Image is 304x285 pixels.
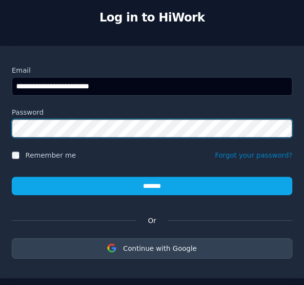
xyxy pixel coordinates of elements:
label: Email [12,65,292,75]
span: Or [136,215,168,226]
label: Password [12,107,292,117]
label: Remember me [25,150,76,160]
a: Forgot your password? [215,151,292,159]
button: Continue with Google [12,238,292,259]
span: Continue with Google [123,244,197,252]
